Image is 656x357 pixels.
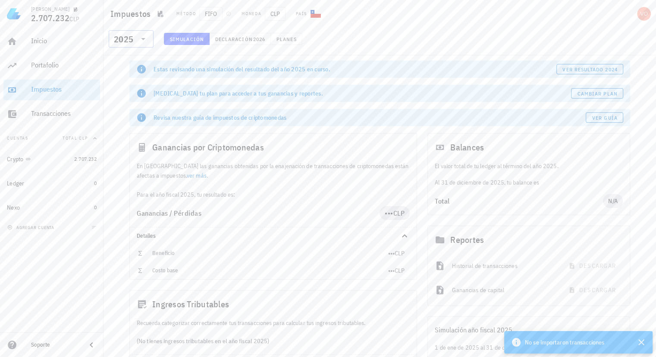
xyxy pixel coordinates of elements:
[265,7,286,21] span: CLP
[137,209,201,217] span: Ganancias / Pérdidas
[311,9,321,19] div: CL-icon
[562,66,617,73] span: ver resultado 2024
[110,7,154,21] h1: Impuestos
[3,173,100,194] a: Ledger 0
[452,280,556,300] div: Ganancias de capital
[9,225,54,230] span: agregar cuenta
[152,249,175,257] span: Beneficio
[187,172,207,179] a: ver más
[3,128,100,149] button: CuentasTotal CLP
[137,233,389,239] div: Detalles
[69,15,79,23] span: CLP
[176,10,196,17] div: Método
[114,35,133,44] div: 2025
[385,209,393,217] span: •••
[428,343,630,352] div: 1 de ene de 2025 al 31 de dic de 2025.
[296,10,307,17] div: País
[154,65,556,73] div: Estas revisando una simulación del resultado del año 2025 en curso.
[130,318,417,328] div: Recuerda categorizar correctamente tus transacciones para calcular tus ingresos tributables.
[577,90,618,97] span: Cambiar plan
[164,33,210,45] button: Simulación
[276,36,297,42] span: Planes
[199,7,223,21] span: FIFO
[7,156,24,163] div: Crypto
[571,88,623,99] a: Cambiar plan
[242,10,261,17] div: Moneda
[154,89,323,97] span: [MEDICAL_DATA] tu plan para acceder a tus ganancias y reportes.
[556,64,623,74] button: ver resultado 2024
[31,341,79,348] div: Soporte
[271,33,302,45] button: Planes
[210,33,271,45] button: Declaración 2026
[3,104,100,124] a: Transacciones
[3,55,100,76] a: Portafolio
[428,226,630,254] div: Reportes
[393,209,405,217] span: CLP
[130,328,417,354] div: (No tienes ingresos tributables en el año fiscal 2025)
[525,338,604,347] span: No se importaron transacciones
[253,36,265,42] span: 2026
[109,30,154,48] div: 2025
[31,37,97,45] div: Inicio
[388,267,395,274] span: •••
[388,249,395,257] span: •••
[7,204,20,211] div: Nexo
[452,256,556,275] div: Historial de transacciones
[3,31,100,52] a: Inicio
[31,6,69,13] div: [PERSON_NAME]
[154,113,586,122] div: Revisa nuestra guía de impuestos de criptomonedas
[428,134,630,161] div: Balances
[31,85,97,93] div: Impuestos
[428,317,630,343] div: Simulación año fiscal 2025
[31,61,97,69] div: Portafolio
[592,115,618,121] span: Ver guía
[7,180,25,187] div: Ledger
[586,112,623,123] a: Ver guía
[63,135,88,141] span: Total CLP
[435,198,603,204] div: Total
[5,223,58,232] button: agregar cuenta
[3,197,100,218] a: Nexo 0
[637,7,651,21] div: avatar
[215,36,253,42] span: Declaración
[31,109,97,118] div: Transacciones
[395,267,405,274] span: CLP
[3,80,100,100] a: Impuestos
[130,134,417,161] div: Ganancias por Criptomonedas
[130,290,417,318] div: Ingresos Tributables
[169,36,204,42] span: Simulación
[3,149,100,169] a: Crypto 2.707.232
[152,267,178,274] span: Costo base
[435,161,623,171] p: El valor total de tu ledger al término del año 2025.
[130,227,417,245] div: Detalles
[74,156,97,162] span: 2.707.232
[395,249,405,257] span: CLP
[31,12,69,24] span: 2.707.232
[7,7,21,21] img: LedgiFi
[428,161,630,187] div: Al 31 de diciembre de 2025, tu balance es
[94,180,97,186] span: 0
[130,161,417,199] div: En [GEOGRAPHIC_DATA] las ganancias obtenidas por la enajenación de transacciones de criptomonedas...
[94,204,97,210] span: 0
[608,194,618,208] span: N/A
